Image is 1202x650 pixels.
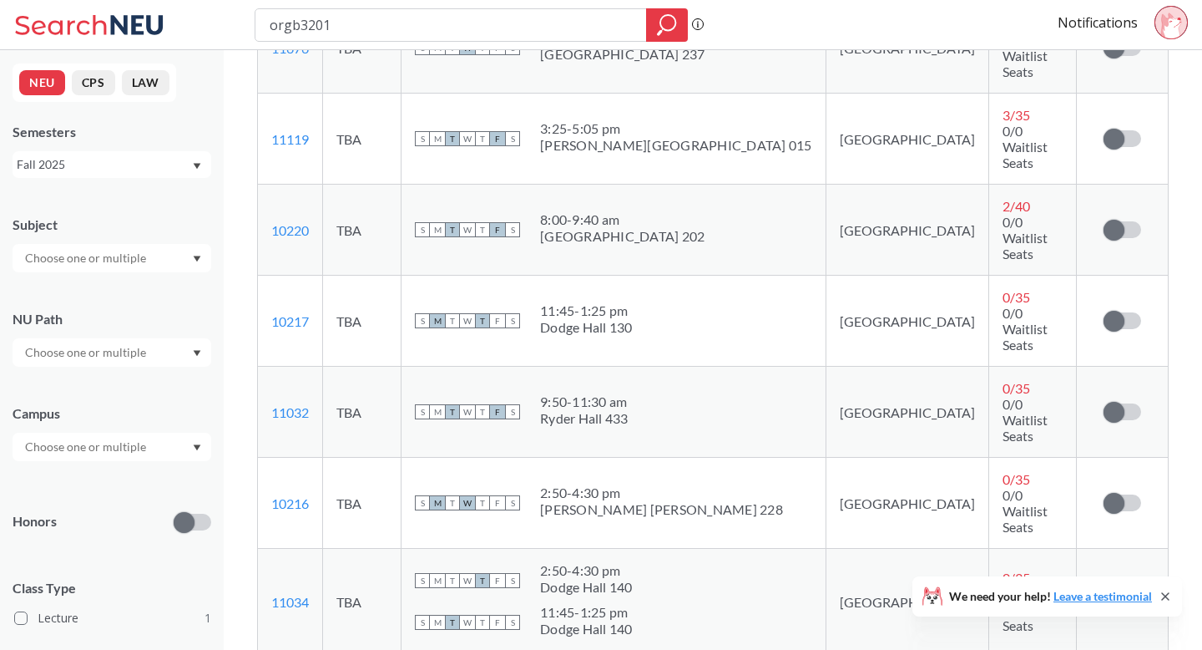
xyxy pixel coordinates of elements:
[475,313,490,328] span: T
[17,343,157,363] input: Choose one or multiple
[415,131,430,146] span: S
[540,46,705,63] div: [GEOGRAPHIC_DATA] 237
[271,40,309,56] a: 11676
[271,131,309,147] a: 11119
[13,579,211,597] span: Class Type
[415,313,430,328] span: S
[17,155,191,174] div: Fall 2025
[415,222,430,237] span: S
[540,579,633,596] div: Dodge Hall 140
[13,338,211,367] div: Dropdown arrow
[415,573,430,588] span: S
[1003,214,1048,262] span: 0/0 Waitlist Seats
[193,350,201,357] svg: Dropdown arrow
[445,131,460,146] span: T
[14,607,211,629] label: Lecture
[430,313,445,328] span: M
[490,222,505,237] span: F
[445,222,460,237] span: T
[490,404,505,419] span: F
[445,313,460,328] span: T
[657,13,677,37] svg: magnifying glass
[826,458,988,549] td: [GEOGRAPHIC_DATA]
[826,94,988,185] td: [GEOGRAPHIC_DATA]
[460,615,475,630] span: W
[13,512,57,531] p: Honors
[430,131,445,146] span: M
[490,573,505,588] span: F
[826,367,988,458] td: [GEOGRAPHIC_DATA]
[1053,589,1152,603] a: Leave a testimonial
[323,458,402,549] td: TBA
[13,244,211,272] div: Dropdown arrow
[949,591,1152,602] span: We need your help!
[475,495,490,510] span: T
[505,313,520,328] span: S
[505,495,520,510] span: S
[193,256,201,262] svg: Dropdown arrow
[1003,487,1048,535] span: 0/0 Waitlist Seats
[271,313,309,329] a: 10217
[540,302,633,319] div: 11:45 - 1:25 pm
[415,495,430,510] span: S
[445,573,460,588] span: T
[13,151,211,178] div: Fall 2025Dropdown arrow
[430,404,445,419] span: M
[13,310,211,328] div: NU Path
[490,495,505,510] span: F
[72,70,115,95] button: CPS
[13,123,211,141] div: Semesters
[323,367,402,458] td: TBA
[323,276,402,367] td: TBA
[505,573,520,588] span: S
[460,495,475,510] span: W
[540,394,629,410] div: 9:50 - 11:30 am
[13,216,211,234] div: Subject
[193,444,201,451] svg: Dropdown arrow
[540,621,633,637] div: Dodge Hall 140
[475,131,490,146] span: T
[13,404,211,423] div: Campus
[826,185,988,276] td: [GEOGRAPHIC_DATA]
[460,313,475,328] span: W
[505,131,520,146] span: S
[1058,13,1138,32] a: Notifications
[323,185,402,276] td: TBA
[271,495,309,511] a: 10216
[445,615,460,630] span: T
[415,615,430,630] span: S
[13,433,211,461] div: Dropdown arrow
[430,222,445,237] span: M
[540,120,812,137] div: 3:25 - 5:05 pm
[1003,198,1030,214] span: 2 / 40
[1003,123,1048,170] span: 0/0 Waitlist Seats
[540,501,783,518] div: [PERSON_NAME] [PERSON_NAME] 228
[505,615,520,630] span: S
[17,248,157,268] input: Choose one or multiple
[490,313,505,328] span: F
[475,404,490,419] span: T
[1003,471,1030,487] span: 0 / 35
[271,404,309,420] a: 11032
[475,573,490,588] span: T
[1003,396,1048,444] span: 0/0 Waitlist Seats
[1003,305,1048,353] span: 0/0 Waitlist Seats
[540,137,812,154] div: [PERSON_NAME][GEOGRAPHIC_DATA] 015
[826,276,988,367] td: [GEOGRAPHIC_DATA]
[271,594,309,610] a: 11034
[505,222,520,237] span: S
[475,615,490,630] span: T
[1003,32,1048,79] span: 0/0 Waitlist Seats
[415,404,430,419] span: S
[540,211,705,228] div: 8:00 - 9:40 am
[460,222,475,237] span: W
[460,573,475,588] span: W
[268,11,634,39] input: Class, professor, course number, "phrase"
[1003,570,1030,586] span: 0 / 35
[490,615,505,630] span: F
[540,410,629,427] div: Ryder Hall 433
[445,495,460,510] span: T
[430,495,445,510] span: M
[540,228,705,245] div: [GEOGRAPHIC_DATA] 202
[1003,289,1030,305] span: 0 / 35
